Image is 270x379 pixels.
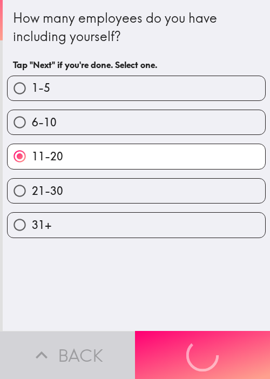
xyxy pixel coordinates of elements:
[8,179,265,203] button: 21-30
[32,218,51,233] span: 31+
[8,144,265,168] button: 11-20
[8,76,265,100] button: 1-5
[32,149,63,164] span: 11-20
[8,213,265,237] button: 31+
[32,184,63,199] span: 21-30
[32,115,57,130] span: 6-10
[13,59,260,71] h6: Tap "Next" if you're done. Select one.
[13,9,260,45] div: How many employees do you have including yourself?
[8,110,265,134] button: 6-10
[32,80,50,96] span: 1-5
